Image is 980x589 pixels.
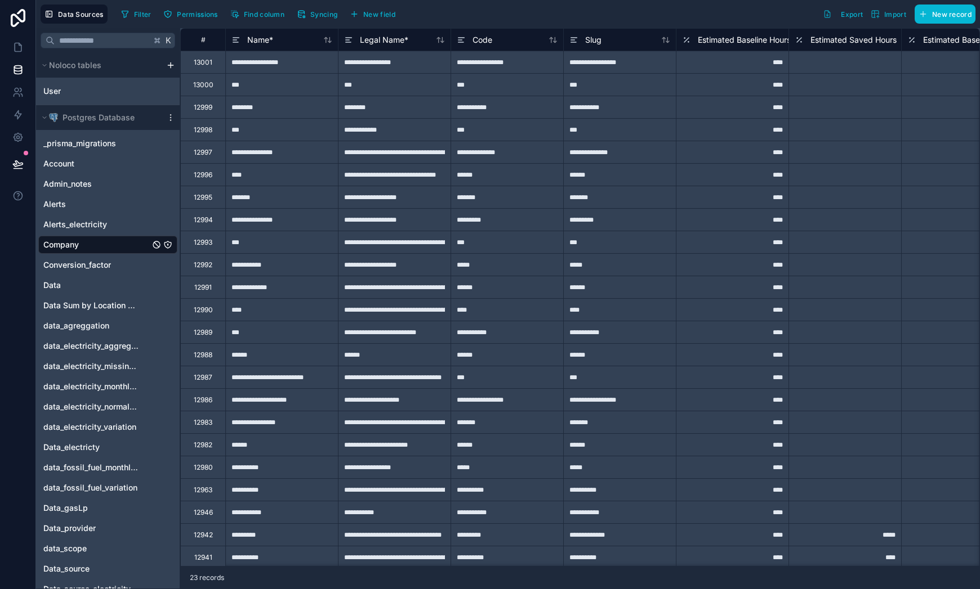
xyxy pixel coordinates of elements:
span: Permissions [177,10,217,19]
button: Export [819,5,867,24]
div: 12988 [194,350,212,359]
span: Estimated Saved Hours [810,34,897,46]
div: 12986 [194,395,212,404]
a: Syncing [293,6,346,23]
div: 12999 [194,103,212,112]
span: Filter [134,10,152,19]
div: 12994 [194,215,213,224]
span: Find column [244,10,284,19]
button: Find column [226,6,288,23]
span: Slug [585,34,602,46]
div: 12997 [194,148,212,157]
span: 23 records [190,573,224,582]
div: 13000 [193,80,213,89]
div: 13001 [194,58,212,67]
div: 12993 [194,238,212,247]
div: 12995 [194,193,212,202]
a: New record [910,5,975,24]
button: Data Sources [41,5,108,24]
span: Code [473,34,492,46]
div: 12998 [194,125,212,134]
span: New field [363,10,395,19]
button: Syncing [293,6,341,23]
span: Export [841,10,863,19]
span: New record [932,10,972,19]
div: 12989 [194,328,212,337]
span: Import [884,10,906,19]
div: 12963 [194,485,212,494]
div: 12946 [194,508,213,517]
button: Permissions [159,6,221,23]
div: 12991 [194,283,212,292]
div: 12987 [194,373,212,382]
div: 12990 [194,305,213,314]
div: 12996 [194,170,212,179]
span: Legal Name * [360,34,408,46]
button: Filter [117,6,155,23]
span: Estimated Baseline Hours Per Location [698,34,839,46]
span: Name * [247,34,273,46]
span: Syncing [310,10,337,19]
div: # [189,35,217,44]
div: 12941 [194,553,212,562]
div: 12992 [194,260,212,269]
button: Import [867,5,910,24]
a: Permissions [159,6,226,23]
span: K [164,37,172,44]
div: 12942 [194,530,213,539]
button: New field [346,6,399,23]
div: 12983 [194,418,212,427]
div: 12982 [194,440,212,449]
div: 12980 [194,463,213,472]
span: Data Sources [58,10,104,19]
button: New record [915,5,975,24]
